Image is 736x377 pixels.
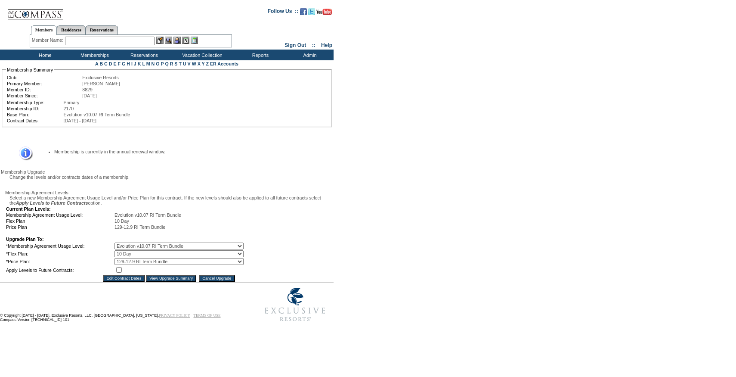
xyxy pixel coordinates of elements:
[82,81,120,86] span: [PERSON_NAME]
[7,118,63,123] td: Contract Dates:
[54,149,319,154] li: Membership is currently in the annual renewal window.
[122,61,125,66] a: G
[32,37,65,44] div: Member Name:
[7,112,63,117] td: Base Plan:
[6,258,114,265] td: *Price Plan:
[31,25,57,35] a: Members
[5,195,333,206] div: Select a new Membership Agreement Usage Level and/or Price Plan for this contract. If the new lev...
[179,61,182,66] a: T
[131,61,133,66] a: I
[118,50,168,60] td: Reservations
[206,61,209,66] a: Z
[95,61,98,66] a: A
[182,37,189,44] img: Reservations
[316,11,332,16] a: Subscribe to our YouTube Channel
[285,42,306,48] a: Sign Out
[1,169,333,174] div: Membership Upgrade
[64,100,80,105] span: Primary
[308,11,315,16] a: Follow us on Twitter
[146,61,150,66] a: M
[165,61,168,66] a: Q
[103,275,145,282] input: Edit Contract Dates
[152,61,155,66] a: N
[134,61,136,66] a: J
[308,8,315,15] img: Follow us on Twitter
[114,218,129,224] span: 10 Day
[6,266,114,274] td: Apply Levels to Future Contracts:
[161,61,164,66] a: P
[142,61,145,66] a: L
[6,243,114,249] td: *Membership Agreement Usage Level:
[114,212,181,218] span: Evolution v10.07 RI Term Bundle
[165,37,172,44] img: View
[104,61,108,66] a: C
[82,87,93,92] span: 8829
[316,9,332,15] img: Subscribe to our YouTube Channel
[86,25,118,34] a: Reservations
[127,61,130,66] a: H
[321,42,332,48] a: Help
[6,67,54,72] legend: Membership Summary
[6,250,114,257] td: *Flex Plan:
[156,61,159,66] a: O
[191,37,198,44] img: b_calculator.gif
[174,61,177,66] a: S
[7,81,81,86] td: Primary Member:
[235,50,284,60] td: Reports
[312,42,315,48] span: ::
[156,37,164,44] img: b_edit.gif
[194,313,221,318] a: TERMS OF USE
[6,206,244,212] td: Current Plan Levels:
[138,61,141,66] a: K
[16,200,88,206] i: Apply Levels to Future Contracts
[199,275,235,282] input: Cancel Upgrade
[109,61,112,66] a: D
[173,37,181,44] img: Impersonate
[210,61,238,66] a: ER Accounts
[118,61,121,66] a: F
[6,224,114,230] td: Price Plan
[5,190,333,195] div: Membership Agreement Levels
[19,50,69,60] td: Home
[64,118,97,123] span: [DATE] - [DATE]
[82,75,119,80] span: Exclusive Resorts
[170,61,173,66] a: R
[7,93,81,98] td: Member Since:
[198,61,201,66] a: X
[7,75,81,80] td: Club:
[146,275,196,282] input: View Upgrade Summary
[7,100,63,105] td: Membership Type:
[202,61,205,66] a: Y
[64,112,130,117] span: Evolution v10.07 RI Term Bundle
[268,7,298,18] td: Follow Us ::
[159,313,190,318] a: PRIVACY POLICY
[284,50,334,60] td: Admin
[257,283,334,326] img: Exclusive Resorts
[6,237,244,242] td: Upgrade Plan To:
[7,2,63,20] img: Compass Home
[188,61,191,66] a: V
[13,146,33,161] img: Information Message
[168,50,235,60] td: Vacation Collection
[192,61,196,66] a: W
[6,218,114,224] td: Flex Plan
[64,106,74,111] span: 2170
[113,61,116,66] a: E
[5,174,333,180] div: Change the levels and/or contracts dates of a membership.
[183,61,186,66] a: U
[7,87,81,92] td: Member ID:
[6,212,114,218] td: Membership Agreement Usage Level:
[69,50,118,60] td: Memberships
[99,61,103,66] a: B
[114,224,165,230] span: 129-12.9 RI Term Bundle
[300,8,307,15] img: Become our fan on Facebook
[300,11,307,16] a: Become our fan on Facebook
[82,93,97,98] span: [DATE]
[57,25,86,34] a: Residences
[7,106,63,111] td: Membership ID:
